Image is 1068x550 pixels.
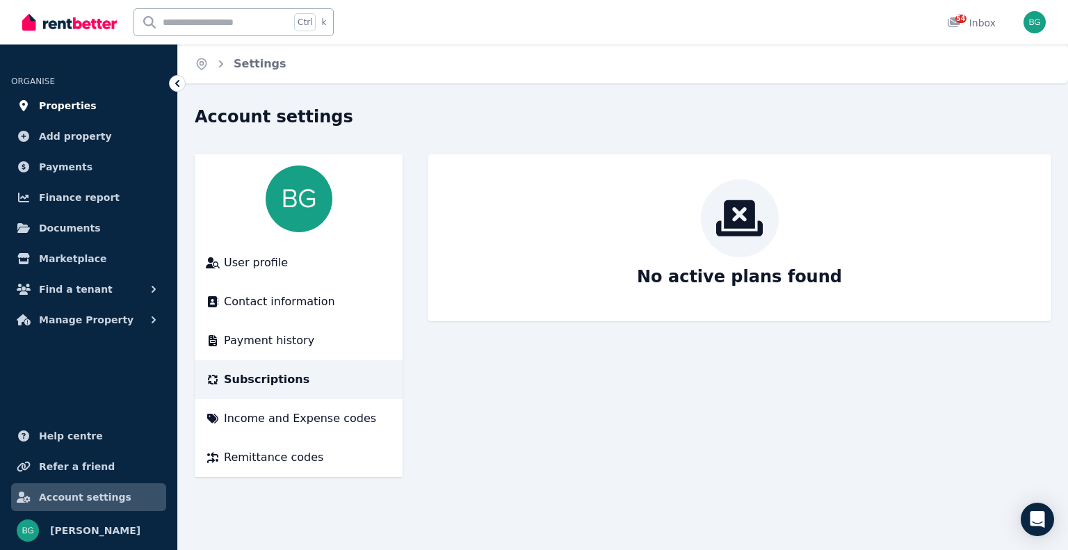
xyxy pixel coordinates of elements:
[234,57,286,70] a: Settings
[11,422,166,450] a: Help centre
[224,332,314,349] span: Payment history
[39,281,113,298] span: Find a tenant
[39,250,106,267] span: Marketplace
[206,293,391,310] a: Contact information
[224,293,335,310] span: Contact information
[178,45,303,83] nav: Breadcrumb
[11,453,166,480] a: Refer a friend
[50,522,140,539] span: [PERSON_NAME]
[321,17,326,28] span: k
[11,483,166,511] a: Account settings
[206,410,391,427] a: Income and Expense codes
[294,13,316,31] span: Ctrl
[39,220,101,236] span: Documents
[39,458,115,475] span: Refer a friend
[224,254,288,271] span: User profile
[11,153,166,181] a: Payments
[39,128,112,145] span: Add property
[17,519,39,542] img: Ben Gibson
[11,76,55,86] span: ORGANISE
[1021,503,1054,536] div: Open Intercom Messenger
[206,332,391,349] a: Payment history
[206,371,391,388] a: Subscriptions
[39,428,103,444] span: Help centre
[1023,11,1046,33] img: Ben Gibson
[39,189,120,206] span: Finance report
[637,266,842,288] p: No active plans found
[39,159,92,175] span: Payments
[947,16,996,30] div: Inbox
[11,122,166,150] a: Add property
[11,306,166,334] button: Manage Property
[39,97,97,114] span: Properties
[955,15,966,23] span: 54
[224,371,309,388] span: Subscriptions
[224,449,323,466] span: Remittance codes
[224,410,376,427] span: Income and Expense codes
[22,12,117,33] img: RentBetter
[11,245,166,273] a: Marketplace
[266,165,332,232] img: Ben Gibson
[206,449,391,466] a: Remittance codes
[11,184,166,211] a: Finance report
[11,214,166,242] a: Documents
[39,489,131,505] span: Account settings
[39,312,133,328] span: Manage Property
[11,92,166,120] a: Properties
[206,254,391,271] a: User profile
[195,106,353,128] h1: Account settings
[11,275,166,303] button: Find a tenant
